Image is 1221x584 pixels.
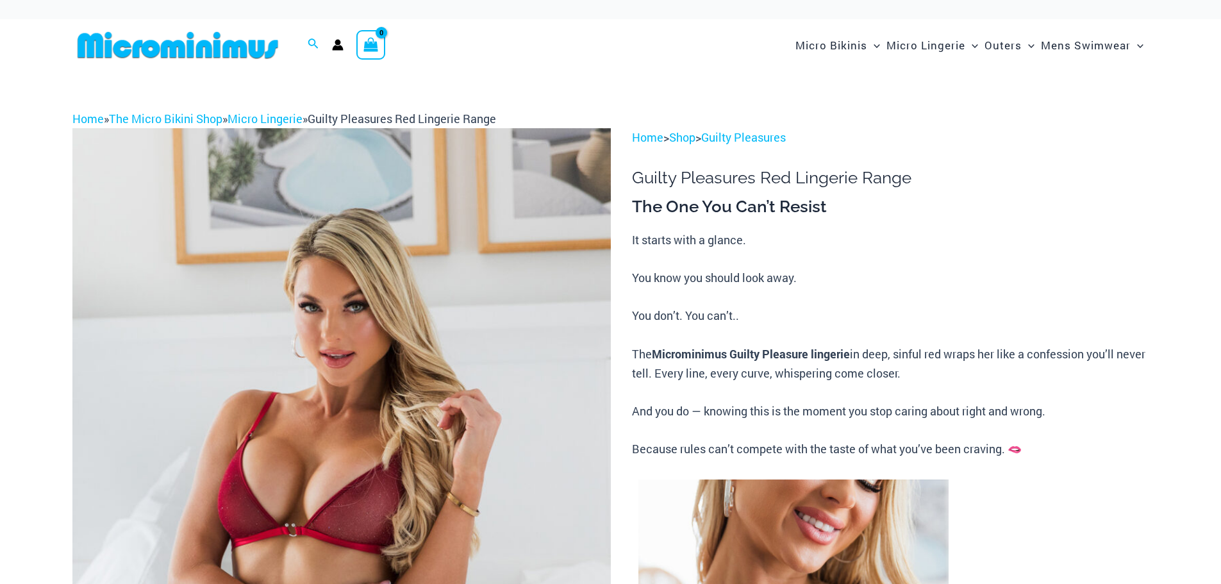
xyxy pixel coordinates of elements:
[632,196,1149,218] h3: The One You Can’t Resist
[1131,29,1143,62] span: Menu Toggle
[332,39,344,51] a: Account icon link
[867,29,880,62] span: Menu Toggle
[72,111,104,126] a: Home
[72,111,496,126] span: » » »
[356,30,386,60] a: View Shopping Cart, empty
[1041,29,1131,62] span: Mens Swimwear
[792,26,883,65] a: Micro BikinisMenu ToggleMenu Toggle
[669,129,695,145] a: Shop
[632,168,1149,188] h1: Guilty Pleasures Red Lingerie Range
[652,346,850,362] b: Microminimus Guilty Pleasure lingerie
[790,24,1149,67] nav: Site Navigation
[883,26,981,65] a: Micro LingerieMenu ToggleMenu Toggle
[109,111,222,126] a: The Micro Bikini Shop
[795,29,867,62] span: Micro Bikinis
[1022,29,1034,62] span: Menu Toggle
[632,129,663,145] a: Home
[632,128,1149,147] p: > >
[984,29,1022,62] span: Outers
[886,29,965,62] span: Micro Lingerie
[1038,26,1147,65] a: Mens SwimwearMenu ToggleMenu Toggle
[632,231,1149,459] p: It starts with a glance. You know you should look away. You don’t. You can’t.. The in deep, sinfu...
[72,31,283,60] img: MM SHOP LOGO FLAT
[308,111,496,126] span: Guilty Pleasures Red Lingerie Range
[965,29,978,62] span: Menu Toggle
[701,129,786,145] a: Guilty Pleasures
[308,37,319,53] a: Search icon link
[981,26,1038,65] a: OutersMenu ToggleMenu Toggle
[228,111,303,126] a: Micro Lingerie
